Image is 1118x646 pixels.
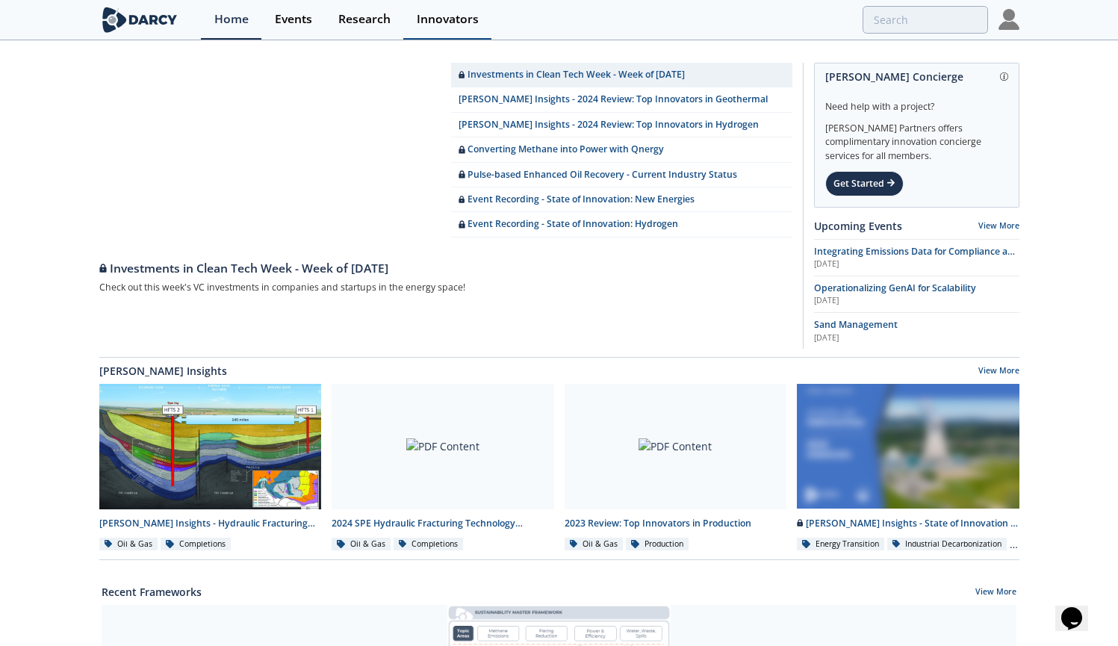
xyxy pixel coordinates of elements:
[214,13,249,25] div: Home
[99,278,792,296] div: Check out this week's VC investments in companies and startups in the energy space!
[326,384,559,552] a: PDF Content 2024 SPE Hydraulic Fracturing Technology Conference - Executive Summary Oil & Gas Com...
[94,384,327,552] a: Darcy Insights - Hydraulic Fracturing Test Site 2 - Final Report preview [PERSON_NAME] Insights -...
[825,90,1008,114] div: Need help with a project?
[1000,72,1008,81] img: information.svg
[814,282,1019,307] a: Operationalizing GenAI for Scalability [DATE]
[1055,586,1103,631] iframe: chat widget
[863,6,988,34] input: Advanced Search
[887,538,1007,551] div: Industrial Decarbonization
[451,63,792,87] a: Investments in Clean Tech Week - Week of [DATE]
[451,187,792,212] a: Event Recording - State of Innovation: New Energies
[825,63,1008,90] div: [PERSON_NAME] Concierge
[978,220,1019,231] a: View More
[999,9,1019,30] img: Profile
[559,384,792,552] a: PDF Content 2023 Review: Top Innovators in Production Oil & Gas Production
[451,137,792,162] a: Converting Methane into Power with Qnergy
[797,538,884,551] div: Energy Transition
[797,517,1019,530] div: [PERSON_NAME] Insights - State of Innovation in New Energies 2023
[825,171,904,196] div: Get Started
[451,163,792,187] a: Pulse-based Enhanced Oil Recovery - Current Industry Status
[275,13,312,25] div: Events
[814,295,1019,307] div: [DATE]
[814,318,1019,344] a: Sand Management [DATE]
[332,517,554,530] div: 2024 SPE Hydraulic Fracturing Technology Conference - Executive Summary
[99,363,227,379] a: [PERSON_NAME] Insights
[814,258,1019,270] div: [DATE]
[99,538,158,551] div: Oil & Gas
[814,282,976,294] span: Operationalizing GenAI for Scalability
[565,538,624,551] div: Oil & Gas
[99,517,322,530] div: [PERSON_NAME] Insights - Hydraulic Fracturing Test Site 2 - Final Report
[332,538,391,551] div: Oil & Gas
[99,252,792,278] a: Investments in Clean Tech Week - Week of [DATE]
[565,517,787,530] div: 2023 Review: Top Innovators in Production
[814,218,902,234] a: Upcoming Events
[417,13,479,25] div: Innovators
[792,384,1025,552] a: Darcy Insights - State of Innovation in New Energies 2023 preview [PERSON_NAME] Insights - State ...
[814,245,1019,271] span: Integrating Emissions Data for Compliance and Operational Action
[814,318,898,331] span: Sand Management
[451,113,792,137] a: [PERSON_NAME] Insights - 2024 Review: Top Innovators in Hydrogen
[814,332,1019,344] div: [DATE]
[99,7,181,33] img: logo-wide.svg
[451,87,792,112] a: [PERSON_NAME] Insights - 2024 Review: Top Innovators in Geothermal
[814,245,1019,270] a: Integrating Emissions Data for Compliance and Operational Action [DATE]
[99,260,792,278] div: Investments in Clean Tech Week - Week of [DATE]
[825,114,1008,163] div: [PERSON_NAME] Partners offers complimentary innovation concierge services for all members.
[161,538,231,551] div: Completions
[451,212,792,237] a: Event Recording - State of Innovation: Hydrogen
[975,586,1016,600] a: View More
[626,538,689,551] div: Production
[338,13,391,25] div: Research
[394,538,464,551] div: Completions
[978,365,1019,379] a: View More
[102,584,202,600] a: Recent Frameworks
